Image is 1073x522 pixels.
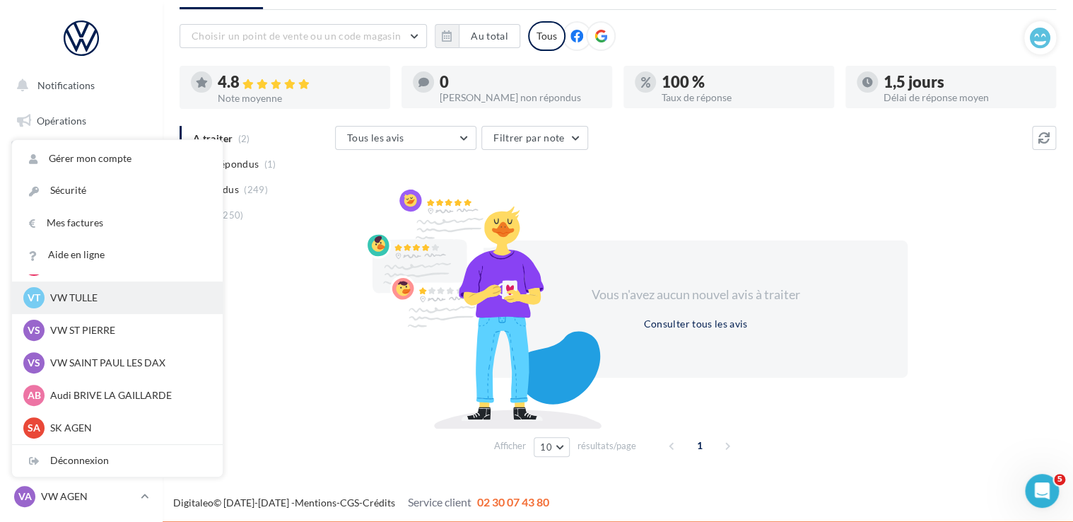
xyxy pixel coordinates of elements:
div: Taux de réponse [662,93,823,103]
button: Notifications [8,71,148,100]
div: 100 % [662,74,823,90]
span: AB [28,388,41,402]
button: 10 [534,437,570,457]
span: SA [28,421,40,435]
a: Campagnes DataOnDemand [8,400,154,442]
span: (1) [264,158,276,170]
button: Au total [435,24,520,48]
p: VW AGEN [41,489,135,504]
a: CGS [340,497,359,509]
a: Visibilité en ligne [8,178,154,207]
a: Contacts [8,248,154,277]
span: Choisir un point de vente ou un code magasin [192,30,401,42]
button: Filtrer par note [481,126,588,150]
span: (250) [220,209,244,221]
div: Note moyenne [218,93,379,103]
a: Médiathèque [8,283,154,313]
a: Aide en ligne [12,239,223,271]
div: 0 [440,74,601,90]
p: VW SAINT PAUL LES DAX [50,356,206,370]
p: VW ST PIERRE [50,323,206,337]
p: Audi BRIVE LA GAILLARDE [50,388,206,402]
button: Tous les avis [335,126,476,150]
p: SK AGEN [50,421,206,435]
a: Sécurité [12,175,223,207]
button: Choisir un point de vente ou un code magasin [180,24,427,48]
span: Service client [408,495,471,509]
span: (249) [244,184,268,195]
span: VS [28,323,40,337]
a: Calendrier [8,318,154,348]
div: Tous [528,21,565,51]
iframe: Intercom live chat [1025,474,1059,508]
span: © [DATE]-[DATE] - - - [173,497,549,509]
a: Campagnes [8,213,154,243]
span: résultats/page [577,439,636,453]
span: VS [28,356,40,370]
button: Au total [459,24,520,48]
span: 1 [688,434,711,457]
div: 4.8 [218,74,379,91]
span: Afficher [494,439,526,453]
a: Digitaleo [173,497,213,509]
a: VA VW AGEN [11,483,151,510]
span: Non répondus [193,157,259,171]
span: 5 [1054,474,1065,485]
a: PLV et print personnalisable [8,353,154,395]
a: Crédits [363,497,395,509]
div: Vous n'avez aucun nouvel avis à traiter [574,286,817,304]
span: 10 [540,441,552,453]
span: Notifications [37,79,95,91]
span: VT [28,291,40,305]
button: Consulter tous les avis [638,315,753,332]
span: VA [18,489,32,504]
div: [PERSON_NAME] non répondus [440,93,601,103]
a: Boîte de réception [8,141,154,171]
div: 1,5 jours [884,74,1045,90]
a: Mentions [295,497,336,509]
div: Délai de réponse moyen [884,93,1045,103]
span: 02 30 07 43 80 [477,495,549,509]
a: Opérations [8,106,154,136]
a: Mes factures [12,207,223,239]
a: Gérer mon compte [12,143,223,175]
span: Opérations [37,115,86,127]
span: Tous les avis [347,132,404,144]
div: Déconnexion [12,445,223,477]
p: VW TULLE [50,291,206,305]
